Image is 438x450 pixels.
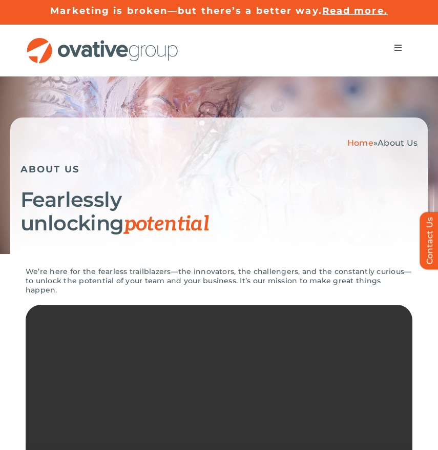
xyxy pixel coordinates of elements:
span: » [347,138,418,148]
nav: Menu [384,37,412,58]
h5: ABOUT US [20,164,418,175]
h1: Fearlessly unlocking [20,188,418,236]
p: We’re here for the fearless trailblazers—the innovators, the challengers, and the constantly curi... [26,267,412,295]
a: OG_Full_horizontal_RGB [26,36,179,46]
a: Home [347,138,373,148]
span: About Us [378,138,418,148]
a: Marketing is broken—but there’s a better way. [50,5,322,16]
a: Read more. [322,5,388,16]
span: potential [124,212,210,237]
